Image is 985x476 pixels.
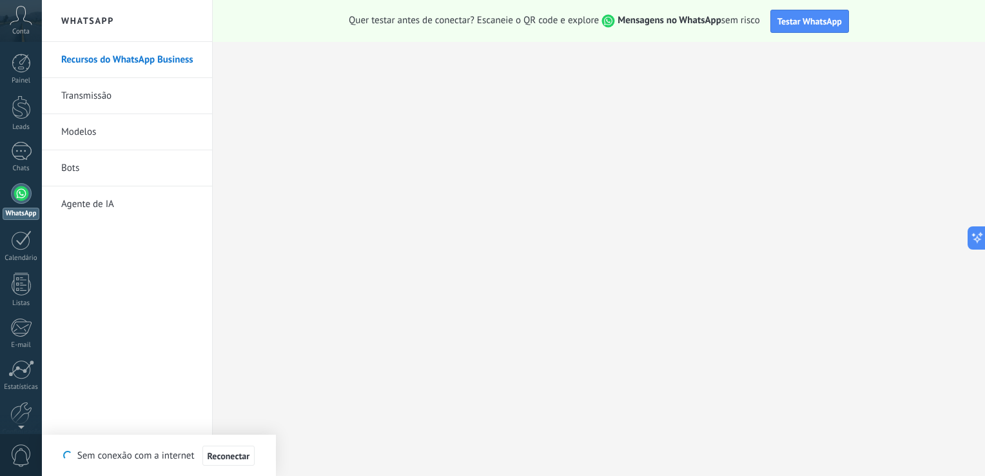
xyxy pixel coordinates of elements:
div: Listas [3,299,40,308]
span: Conta [12,28,30,36]
button: Reconectar [202,446,255,466]
a: Transmissão [61,78,199,114]
span: Quer testar antes de conectar? Escaneie o QR code e explore sem risco [349,14,760,28]
div: Painel [3,77,40,85]
li: Bots [42,150,212,186]
a: Bots [61,150,199,186]
strong: Mensagens no WhatsApp [618,14,721,26]
a: Modelos [61,114,199,150]
span: Reconectar [208,451,250,461]
div: WhatsApp [3,208,39,220]
a: Recursos do WhatsApp Business [61,42,199,78]
div: Calendário [3,254,40,263]
button: Testar WhatsApp [770,10,849,33]
li: Recursos do WhatsApp Business [42,42,212,78]
div: Estatísticas [3,383,40,392]
li: Agente de IA [42,186,212,222]
li: Modelos [42,114,212,150]
div: Sem conexão com a internet [63,445,255,466]
div: Chats [3,164,40,173]
span: Testar WhatsApp [777,15,842,27]
li: Transmissão [42,78,212,114]
div: Leads [3,123,40,132]
div: E-mail [3,341,40,350]
a: Agente de IA [61,186,199,223]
